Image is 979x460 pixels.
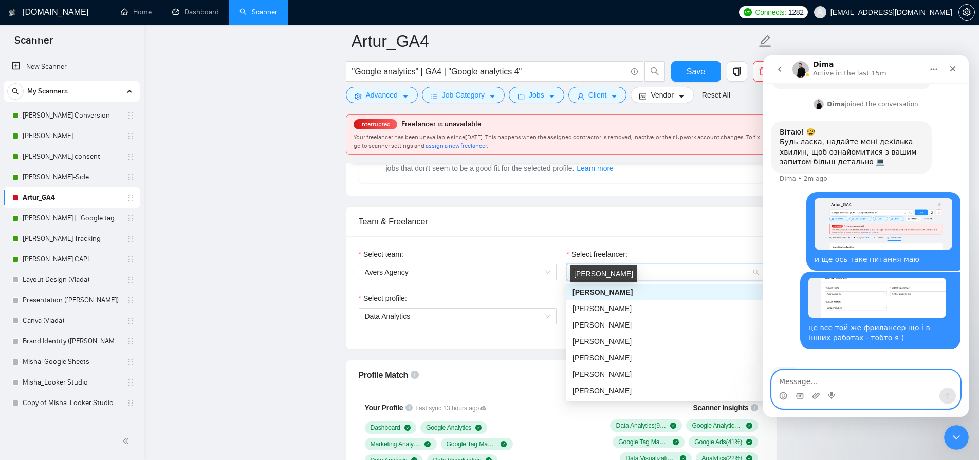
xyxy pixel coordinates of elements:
[702,89,730,101] a: Reset All
[365,404,403,412] span: Your Profile
[371,424,400,432] span: Dashboard
[126,337,135,346] span: holder
[958,4,975,21] button: setting
[746,423,752,429] span: check-circle
[501,441,507,447] span: check-circle
[424,441,431,447] span: check-circle
[354,133,766,149] span: Your freelancer has been unavailable since [DATE] . This happens when the assigned contractor is ...
[23,393,120,413] a: Copy of Misha_Looker Studio
[671,61,721,82] button: Save
[651,89,673,101] span: Vendor
[959,8,974,16] span: setting
[639,92,646,100] span: idcard
[577,92,584,100] span: user
[126,255,135,263] span: holder
[126,399,135,407] span: holder
[4,81,140,413] li: My Scanners
[422,87,505,103] button: barsJob Categorycaret-down
[4,56,140,77] li: New Scanner
[23,105,120,126] a: [PERSON_NAME] Conversion
[475,425,482,431] span: check-circle
[8,88,23,95] span: search
[567,248,627,260] label: Select freelancer:
[359,371,409,379] span: Profile Match
[359,248,403,260] label: Select team:
[572,387,632,395] span: [PERSON_NAME]
[426,142,487,149] span: assign a new freelancer
[548,92,556,100] span: caret-down
[239,8,278,16] a: searchScanner
[352,65,626,78] input: Search Freelance Jobs...
[529,89,544,101] span: Jobs
[23,146,120,167] a: [PERSON_NAME] consent
[23,228,120,249] a: [PERSON_NAME] Tracking
[744,8,752,16] img: upwork-logo.png
[172,8,219,16] a: dashboardDashboard
[944,425,969,450] iframe: To enrich screen reader interactions, please activate Accessibility in Grammarly extension settings
[401,120,482,128] span: Freelancer is unavailable
[126,111,135,120] span: holder
[687,65,705,78] span: Save
[366,89,398,101] span: Advanced
[618,438,669,446] span: Google Tag Manager ( 62 %)
[27,81,68,102] span: My Scanners
[576,162,614,175] button: Laziza AI NEWExtends Sardor AI by learning from your feedback and automatically qualifying jobs. ...
[759,34,772,48] span: edit
[509,87,564,103] button: folderJobscaret-down
[670,423,676,429] span: check-circle
[126,235,135,243] span: holder
[631,68,638,75] span: info-circle
[631,87,693,103] button: idcardVendorcaret-down
[572,321,632,329] span: [PERSON_NAME]
[645,67,664,76] span: search
[357,121,394,128] span: Interrupted
[23,249,120,270] a: [PERSON_NAME] CAPI
[616,421,666,430] span: Data Analytics ( 91 %)
[447,440,497,448] span: Google Tag Manager
[693,404,748,411] span: Scanner Insights
[121,8,152,16] a: homeHome
[6,33,61,54] span: Scanner
[577,163,614,174] span: Learn more
[365,264,550,280] span: Avers Agency
[753,61,773,82] button: delete
[958,8,975,16] a: setting
[431,92,438,100] span: bars
[694,438,742,446] span: Google Ads ( 41 %)
[126,378,135,387] span: holder
[126,152,135,161] span: holder
[23,311,120,331] a: Canva (Vlada)
[673,439,679,445] span: check-circle
[751,404,758,411] span: info-circle
[126,276,135,284] span: holder
[788,7,804,18] span: 1282
[402,92,409,100] span: caret-down
[644,61,665,82] button: search
[570,265,637,282] div: [PERSON_NAME]
[363,293,407,304] span: Select profile:
[415,404,486,413] span: Last sync 13 hours ago
[346,87,418,103] button: settingAdvancedcaret-down
[572,354,632,362] span: [PERSON_NAME]
[426,424,471,432] span: Google Analytics
[405,404,413,411] span: info-circle
[7,83,24,100] button: search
